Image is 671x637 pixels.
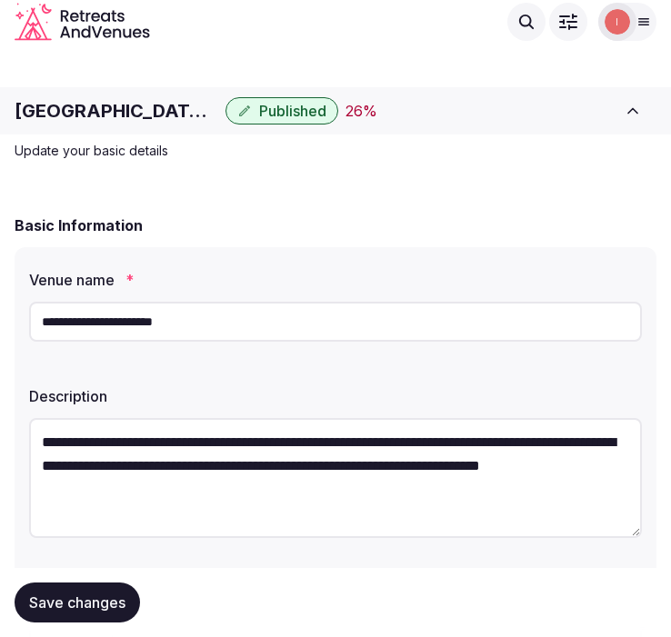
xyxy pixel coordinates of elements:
[15,3,150,41] a: Visit the homepage
[346,100,377,122] button: 26%
[15,142,626,160] p: Update your basic details
[259,102,326,120] span: Published
[346,100,377,122] div: 26 %
[29,389,642,403] label: Description
[15,582,140,622] button: Save changes
[29,593,125,612] span: Save changes
[29,273,642,287] label: Venue name
[605,9,630,35] img: Irene Gonzales
[609,91,656,131] button: Toggle sidebar
[15,98,218,124] h1: [GEOGRAPHIC_DATA], [GEOGRAPHIC_DATA]
[225,97,338,124] button: Published
[15,214,143,236] h2: Basic Information
[15,3,150,41] svg: Retreats and Venues company logo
